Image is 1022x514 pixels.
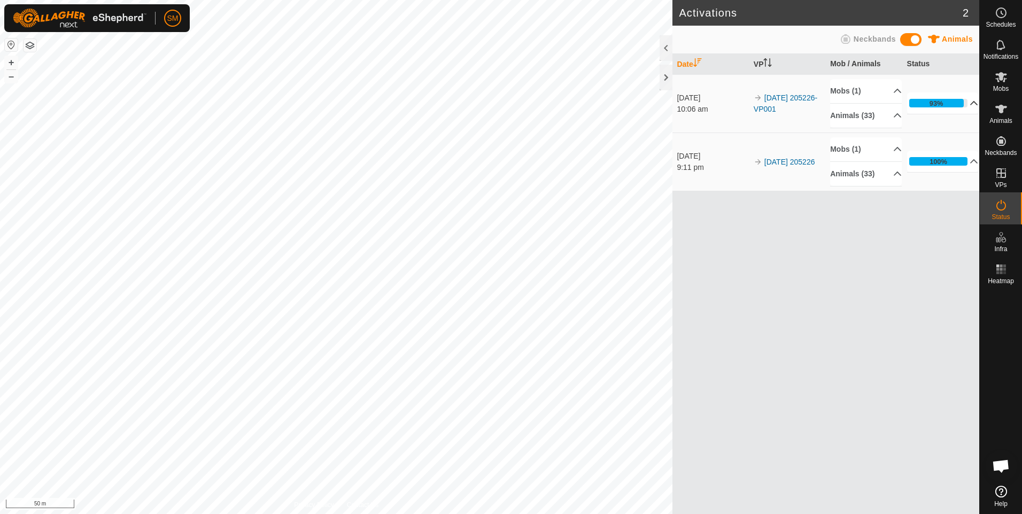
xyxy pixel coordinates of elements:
[988,278,1014,284] span: Heatmap
[830,104,902,128] p-accordion-header: Animals (33)
[994,501,1008,507] span: Help
[985,150,1017,156] span: Neckbands
[677,162,748,173] div: 9:11 pm
[980,481,1022,511] a: Help
[294,500,334,510] a: Privacy Policy
[672,54,749,75] th: Date
[989,118,1012,124] span: Animals
[994,246,1007,252] span: Infra
[909,99,968,107] div: 93%
[5,70,18,83] button: –
[826,54,902,75] th: Mob / Animals
[5,56,18,69] button: +
[930,98,943,108] div: 93%
[907,92,979,114] p-accordion-header: 93%
[677,92,748,104] div: [DATE]
[830,79,902,103] p-accordion-header: Mobs (1)
[907,151,979,172] p-accordion-header: 100%
[677,151,748,162] div: [DATE]
[347,500,378,510] a: Contact Us
[749,54,826,75] th: VP
[167,13,179,24] span: SM
[754,158,762,166] img: arrow
[995,182,1006,188] span: VPs
[754,94,762,102] img: arrow
[830,162,902,186] p-accordion-header: Animals (33)
[13,9,146,28] img: Gallagher Logo
[984,53,1018,60] span: Notifications
[763,60,772,68] p-sorticon: Activate to sort
[677,104,748,115] div: 10:06 am
[963,5,969,21] span: 2
[5,38,18,51] button: Reset Map
[942,35,973,43] span: Animals
[679,6,962,19] h2: Activations
[993,85,1009,92] span: Mobs
[909,157,968,166] div: 100%
[903,54,979,75] th: Status
[992,214,1010,220] span: Status
[764,158,815,166] a: [DATE] 205226
[986,21,1016,28] span: Schedules
[24,39,36,52] button: Map Layers
[693,60,702,68] p-sorticon: Activate to sort
[854,35,896,43] span: Neckbands
[930,157,947,167] div: 100%
[830,137,902,161] p-accordion-header: Mobs (1)
[985,450,1017,482] div: Open chat
[754,94,817,113] a: [DATE] 205226-VP001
